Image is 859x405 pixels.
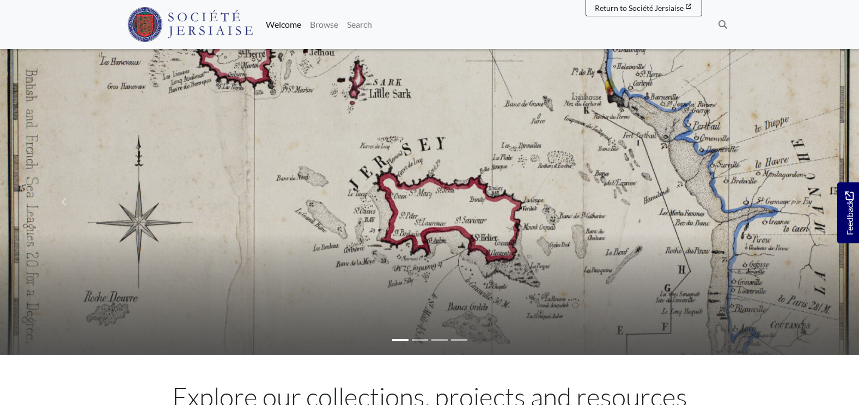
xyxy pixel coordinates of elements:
a: Société Jersiaise logo [127,4,253,45]
a: Welcome [261,14,306,35]
a: Search [343,14,376,35]
a: Move to next slideshow image [730,49,859,355]
span: Return to Société Jersiaise [595,3,684,13]
a: Browse [306,14,343,35]
img: Société Jersiaise [127,7,253,42]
